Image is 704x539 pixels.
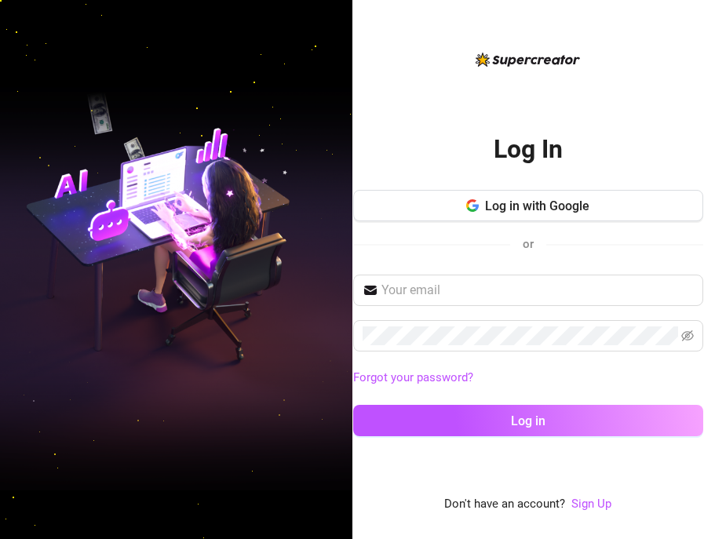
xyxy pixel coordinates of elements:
a: Forgot your password? [353,369,703,388]
span: eye-invisible [681,330,694,342]
a: Sign Up [571,495,611,514]
span: Log in with Google [485,198,589,213]
a: Forgot your password? [353,370,473,384]
span: or [523,237,534,251]
button: Log in with Google [353,190,703,221]
span: Don't have an account? [444,495,565,514]
a: Sign Up [571,497,611,511]
h2: Log In [494,133,563,166]
img: logo-BBDzfeDw.svg [476,53,580,67]
button: Log in [353,405,703,436]
input: Your email [381,281,694,300]
span: Log in [511,413,545,428]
